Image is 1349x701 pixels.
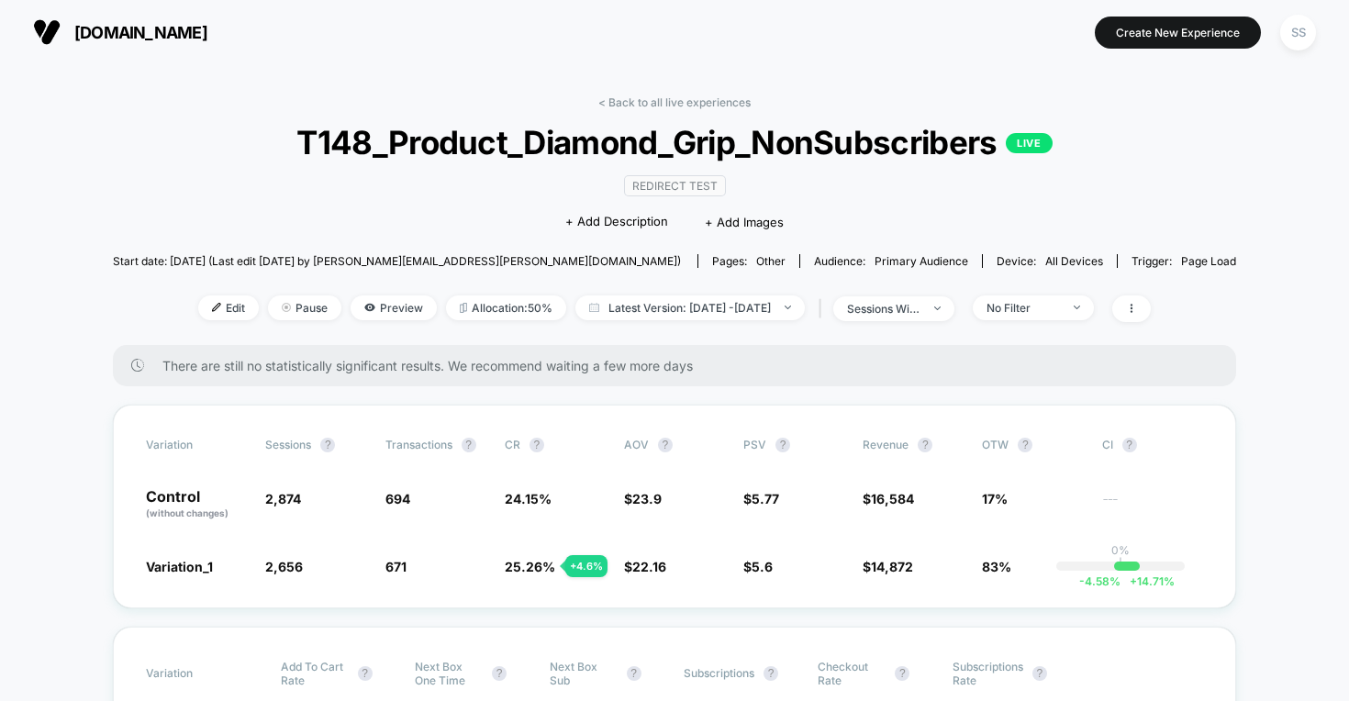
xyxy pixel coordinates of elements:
span: 694 [385,491,410,506]
button: ? [462,438,476,452]
span: 2,874 [265,491,301,506]
span: CI [1102,438,1203,452]
button: ? [775,438,790,452]
div: SS [1280,15,1316,50]
button: SS [1275,14,1321,51]
div: No Filter [987,301,1060,315]
span: 5.6 [752,559,773,574]
span: Variation_1 [146,559,213,574]
span: Redirect Test [624,175,726,196]
img: Visually logo [33,18,61,46]
span: $ [743,559,773,574]
span: PSV [743,438,766,451]
div: Trigger: [1132,254,1236,268]
div: Audience: [814,254,968,268]
img: rebalance [460,303,467,313]
img: end [1074,306,1080,309]
img: calendar [589,303,599,312]
span: Next Box Sub [550,660,618,687]
span: $ [863,491,914,506]
span: --- [1102,494,1203,520]
button: ? [358,666,373,681]
div: Pages: [712,254,786,268]
img: end [785,306,791,309]
button: ? [492,666,507,681]
span: AOV [624,438,649,451]
span: 5.77 [752,491,779,506]
button: ? [658,438,673,452]
button: ? [895,666,909,681]
a: < Back to all live experiences [598,95,751,109]
span: other [756,254,786,268]
span: $ [624,491,662,506]
span: 24.15 % [505,491,552,506]
button: ? [1032,666,1047,681]
span: Subscriptions [684,666,754,680]
span: $ [863,559,913,574]
button: ? [530,438,544,452]
span: + [1130,574,1137,588]
span: Primary Audience [875,254,968,268]
img: end [282,303,291,312]
span: Subscriptions Rate [953,660,1023,687]
span: all devices [1045,254,1103,268]
span: 14,872 [871,559,913,574]
span: 83% [982,559,1011,574]
span: Preview [351,295,437,320]
span: 2,656 [265,559,303,574]
span: Variation [146,660,247,687]
span: Revenue [863,438,909,451]
img: edit [212,303,221,312]
span: 23.9 [632,491,662,506]
span: Latest Version: [DATE] - [DATE] [575,295,805,320]
p: | [1119,557,1122,571]
span: 671 [385,559,407,574]
p: Control [146,489,247,520]
div: sessions with impression [847,302,920,316]
p: 0% [1111,543,1130,557]
span: (without changes) [146,507,229,518]
span: + Add Images [705,215,784,229]
button: [DOMAIN_NAME] [28,17,213,47]
span: Add To Cart Rate [281,660,349,687]
span: Edit [198,295,259,320]
span: -4.58 % [1079,574,1120,588]
button: ? [918,438,932,452]
button: ? [1018,438,1032,452]
button: ? [320,438,335,452]
span: CR [505,438,520,451]
span: Next Box One Time [415,660,483,687]
span: 16,584 [871,491,914,506]
span: Page Load [1181,254,1236,268]
span: 17% [982,491,1008,506]
span: 22.16 [632,559,666,574]
span: $ [743,491,779,506]
span: $ [624,559,666,574]
span: Sessions [265,438,311,451]
span: T148_Product_Diamond_Grip_NonSubscribers [169,123,1179,161]
span: | [814,295,833,322]
button: Create New Experience [1095,17,1261,49]
span: Device: [982,254,1117,268]
button: ? [764,666,778,681]
span: Pause [268,295,341,320]
span: Transactions [385,438,452,451]
button: ? [627,666,641,681]
span: Checkout Rate [818,660,886,687]
span: Allocation: 50% [446,295,566,320]
img: end [934,306,941,310]
span: OTW [982,438,1083,452]
button: ? [1122,438,1137,452]
span: [DOMAIN_NAME] [74,23,207,42]
span: + Add Description [565,213,668,231]
span: Variation [146,438,247,452]
span: Start date: [DATE] (Last edit [DATE] by [PERSON_NAME][EMAIL_ADDRESS][PERSON_NAME][DOMAIN_NAME]) [113,254,681,268]
span: 14.71 % [1120,574,1175,588]
span: 25.26 % [505,559,555,574]
p: LIVE [1006,133,1052,153]
span: There are still no statistically significant results. We recommend waiting a few more days [162,358,1199,373]
div: + 4.6 % [565,555,608,577]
